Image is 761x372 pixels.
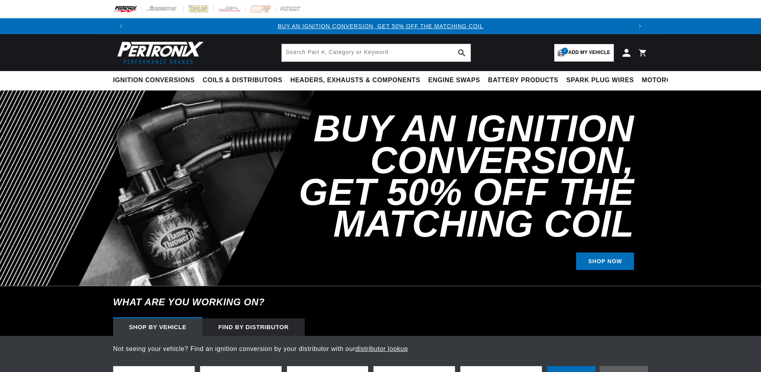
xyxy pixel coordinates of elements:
span: Spark Plug Wires [566,76,634,85]
summary: Battery Products [484,71,562,90]
span: Coils & Distributors [203,76,282,85]
span: Add my vehicle [568,49,610,56]
input: Search Part #, Category or Keyword [282,44,471,62]
span: Motorcycle [642,76,689,85]
span: 1 [561,48,568,54]
a: distributor lookup [356,345,408,352]
h6: What are you working on? [93,286,668,318]
img: Pertronix [113,39,204,66]
slideshow-component: Translation missing: en.sections.announcements.announcement_bar [93,18,668,34]
button: search button [453,44,471,62]
summary: Coils & Distributors [199,71,286,90]
span: Battery Products [488,76,558,85]
summary: Motorcycle [638,71,693,90]
p: Not seeing your vehicle? Find an ignition conversion by your distributor with our [113,344,648,354]
h2: Buy an Ignition Conversion, Get 50% off the Matching Coil [295,113,634,240]
div: Announcement [129,22,632,31]
div: Find by Distributor [202,318,305,336]
div: 1 of 3 [129,22,632,31]
span: Engine Swaps [428,76,480,85]
a: SHOP NOW [576,252,634,270]
a: BUY AN IGNITION CONVERSION, GET 50% OFF THE MATCHING COIL [278,23,483,29]
div: Shop by vehicle [113,318,202,336]
summary: Ignition Conversions [113,71,199,90]
span: Headers, Exhausts & Components [290,76,420,85]
summary: Engine Swaps [424,71,484,90]
summary: Headers, Exhausts & Components [286,71,424,90]
summary: Spark Plug Wires [562,71,638,90]
button: Translation missing: en.sections.announcements.next_announcement [632,18,648,34]
button: Translation missing: en.sections.announcements.previous_announcement [113,18,129,34]
span: Ignition Conversions [113,76,195,85]
a: 1Add my vehicle [554,44,614,62]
